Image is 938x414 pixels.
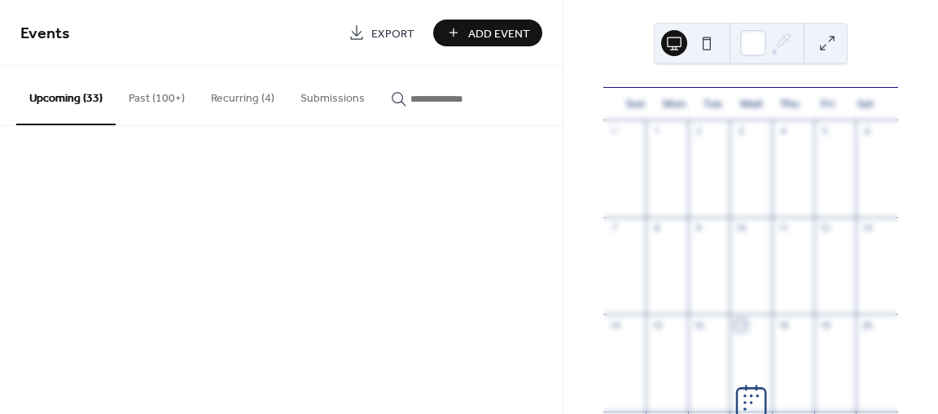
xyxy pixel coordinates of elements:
div: 4 [777,125,789,137]
div: 19 [819,319,831,331]
div: 14 [608,319,620,331]
div: 9 [693,222,705,234]
button: Submissions [287,66,378,124]
div: Sun [616,88,655,120]
div: 7 [608,222,620,234]
span: Add Event [468,25,530,42]
div: 1 [651,125,663,137]
div: Wed [732,88,770,120]
div: 2 [693,125,705,137]
button: Past (100+) [116,66,198,124]
div: Sat [847,88,885,120]
button: Upcoming (33) [16,66,116,125]
div: 6 [861,125,873,137]
div: 8 [651,222,663,234]
div: 11 [777,222,789,234]
div: Mon [655,88,693,120]
div: 31 [608,125,620,137]
span: Export [371,25,414,42]
div: 17 [734,319,747,331]
button: Recurring (4) [198,66,287,124]
div: 10 [734,222,747,234]
div: Thu [770,88,809,120]
div: 12 [819,222,831,234]
span: Events [20,18,70,50]
div: 13 [861,222,873,234]
div: 16 [693,319,705,331]
div: 20 [861,319,873,331]
div: 18 [777,319,789,331]
button: Add Event [433,20,542,46]
div: 15 [651,319,663,331]
div: 5 [819,125,831,137]
div: Tue [693,88,731,120]
div: 3 [734,125,747,137]
div: Fri [809,88,847,120]
a: Export [336,20,427,46]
